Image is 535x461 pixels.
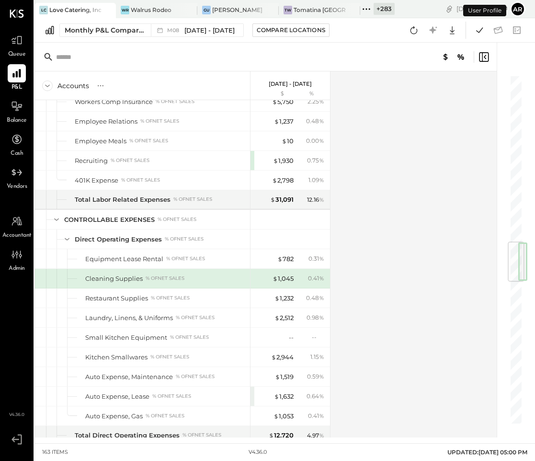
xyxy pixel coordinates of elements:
div: % of NET SALES [173,196,212,203]
div: Recruiting [75,156,108,165]
div: Total Direct Operating Expenses [75,431,180,440]
button: Compare Locations [252,23,330,37]
div: 163 items [42,449,68,456]
div: 1,053 [273,412,294,421]
span: % [319,392,324,400]
div: 0.59 [307,372,324,381]
div: Love Catering, Inc. [49,6,102,14]
div: 10 [282,137,294,146]
span: % [319,412,324,419]
span: % [319,372,324,380]
span: $ [274,117,279,125]
span: % [319,117,324,125]
div: Employee Relations [75,117,137,126]
span: $ [272,176,277,184]
span: M08 [167,28,182,33]
span: $ [269,431,274,439]
span: $ [273,157,278,164]
div: 1,930 [273,156,294,165]
span: Accountant [2,231,32,240]
div: % of NET SALES [176,314,215,321]
div: + 283 [374,3,395,15]
div: 0.00 [306,137,324,145]
span: % [319,97,324,105]
div: 12.16 [307,196,324,204]
div: % of NET SALES [165,236,204,242]
a: Admin [0,245,33,273]
div: WR [121,6,129,14]
div: 782 [277,254,294,264]
span: $ [273,412,279,420]
span: $ [270,196,275,203]
div: 1,519 [275,372,294,381]
span: % [319,313,324,321]
a: Balance [0,97,33,125]
div: Restaurant Supplies [85,294,148,303]
div: Cleaning Supplies [85,274,143,283]
span: % [319,176,324,184]
span: $ [275,373,280,380]
span: $ [271,353,276,361]
div: Laundry, Linens, & Uniforms [85,313,173,323]
div: 31,091 [270,195,294,204]
div: -- [289,333,294,342]
div: 2,512 [274,313,294,323]
span: % [319,196,324,203]
button: Ar [510,1,525,17]
span: $ [274,314,280,322]
div: 4.97 [307,431,324,440]
div: [PERSON_NAME] Union Market [212,6,264,14]
span: UPDATED: [DATE] 05:00 PM [447,449,527,456]
a: Queue [0,31,33,59]
div: 0.31 [308,254,324,263]
div: 1,232 [274,294,294,303]
span: Vendors [7,183,27,191]
a: Vendors [0,163,33,191]
div: % of NET SALES [176,373,215,380]
span: % [319,294,324,301]
div: % of NET SALES [129,138,168,144]
div: 0.48 [306,294,324,302]
div: 0.64 [307,392,324,401]
span: % [319,156,324,164]
div: 1,237 [274,117,294,126]
span: $ [273,275,278,282]
div: % of NET SALES [140,118,179,125]
div: Auto Expense, Gas [85,412,143,421]
div: User Profile [463,5,506,16]
div: GU [202,6,211,14]
div: Kitchen Smallwares [85,353,148,362]
span: % [319,431,324,439]
span: Balance [7,116,27,125]
div: % of NET SALES [166,255,205,262]
p: [DATE] - [DATE] [269,81,312,87]
span: % [319,274,324,282]
span: Cash [11,150,23,158]
div: Equipment Lease Rental [85,254,163,264]
div: Walrus Rodeo [131,6,171,14]
div: 1.15 [310,353,324,361]
span: % [319,137,324,144]
div: 1,632 [274,392,294,401]
span: P&L [11,83,23,92]
div: 401K Expense [75,176,118,185]
div: % of NET SALES [152,393,191,400]
span: $ [272,98,277,105]
div: % of NET SALES [158,216,196,223]
div: 5,750 [272,97,294,106]
div: % of NET SALES [146,413,184,419]
div: $ [255,90,294,98]
div: TW [284,6,292,14]
a: P&L [0,64,33,92]
a: Accountant [0,212,33,240]
div: % of NET SALES [151,295,190,301]
div: -- [312,333,324,341]
div: % of NET SALES [121,177,160,184]
div: copy link [444,4,454,14]
a: Cash [0,130,33,158]
div: 0.75 [307,156,324,165]
div: 2,944 [271,353,294,362]
div: 2,798 [272,176,294,185]
div: Monthly P&L Comparison [65,25,145,35]
div: Workers Comp Insurance [75,97,153,106]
